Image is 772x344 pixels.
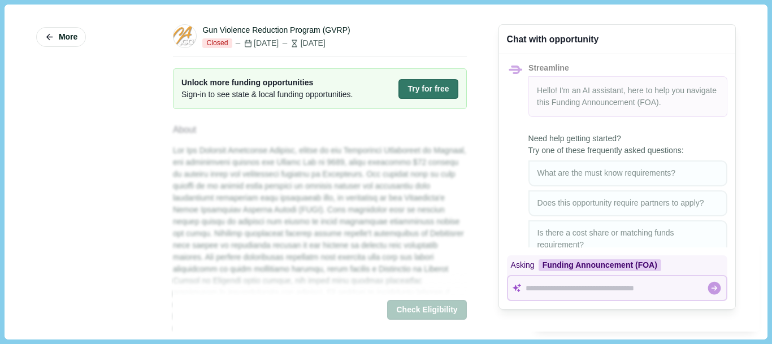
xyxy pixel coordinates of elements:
[181,77,353,89] span: Unlock more funding opportunities
[539,259,661,271] div: Funding Announcement (FOA)
[202,24,350,36] div: Gun Violence Reduction Program (GVRP)
[387,300,466,320] button: Check Eligibility
[174,25,196,47] img: ca.gov.png
[36,27,86,47] button: More
[528,63,569,72] span: Streamline
[202,38,232,49] span: Closed
[181,89,353,101] span: Sign-in to see state & local funding opportunities.
[59,32,77,42] span: More
[281,37,326,49] div: [DATE]
[507,33,599,46] div: Chat with opportunity
[507,255,727,275] div: Asking
[234,37,279,49] div: [DATE]
[537,86,717,107] span: Hello! I'm an AI assistant, here to help you navigate this .
[552,98,659,107] span: Funding Announcement (FOA)
[398,79,458,99] button: Try for free
[528,133,727,156] span: Need help getting started? Try one of these frequently asked questions:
